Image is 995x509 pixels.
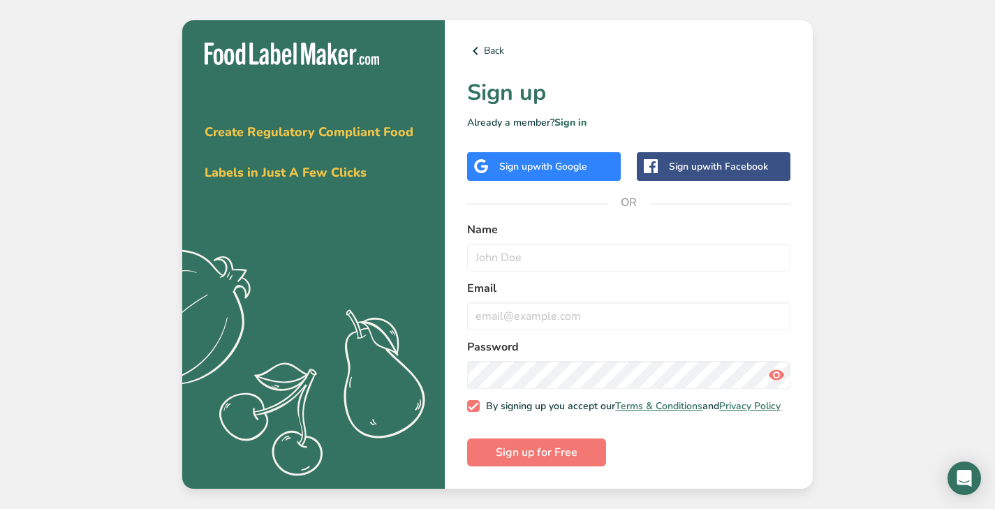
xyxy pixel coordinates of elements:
label: Password [467,339,790,355]
a: Back [467,43,790,59]
div: Sign up [499,159,587,174]
a: Privacy Policy [719,399,781,413]
img: Food Label Maker [205,43,379,66]
div: Sign up [669,159,768,174]
label: Name [467,221,790,238]
div: Open Intercom Messenger [948,462,981,495]
input: John Doe [467,244,790,272]
span: Sign up for Free [496,444,577,461]
p: Already a member? [467,115,790,130]
input: email@example.com [467,302,790,330]
span: By signing up you accept our and [480,400,781,413]
span: Create Regulatory Compliant Food Labels in Just A Few Clicks [205,124,413,181]
a: Sign in [554,116,587,129]
label: Email [467,280,790,297]
a: Terms & Conditions [615,399,702,413]
button: Sign up for Free [467,438,606,466]
h1: Sign up [467,76,790,110]
span: OR [608,182,650,223]
span: with Google [533,160,587,173]
span: with Facebook [702,160,768,173]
